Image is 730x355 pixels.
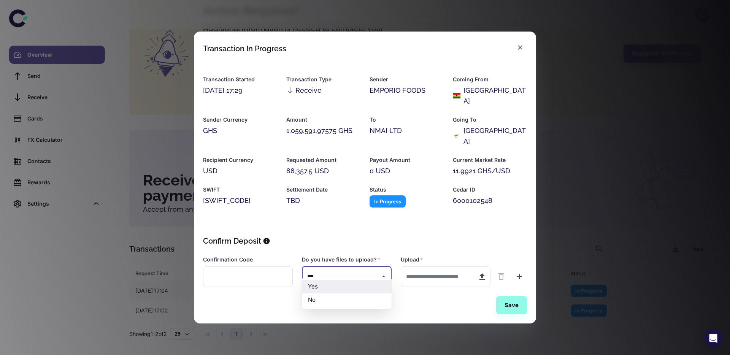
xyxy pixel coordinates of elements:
[286,116,360,124] h6: Amount
[453,166,527,176] div: 11.9921 GHS/USD
[453,75,527,84] h6: Coming From
[370,75,444,84] h6: Sender
[203,125,277,136] div: GHS
[463,85,527,106] div: [GEOGRAPHIC_DATA]
[203,195,277,206] div: [SWIFT_CODE]
[203,156,277,164] h6: Recipient Currency
[370,85,444,96] div: EMPORIO FOODS
[453,156,527,164] h6: Current Market Rate
[203,235,261,247] h5: Confirm Deposit
[203,116,277,124] h6: Sender Currency
[302,293,392,307] li: No
[401,256,423,263] label: Upload
[286,195,360,206] div: TBD
[302,280,392,293] li: Yes
[286,75,360,84] h6: Transaction Type
[302,256,381,263] label: Do you have files to upload?
[463,125,527,147] div: [GEOGRAPHIC_DATA]
[453,185,527,194] h6: Cedar ID
[370,185,444,194] h6: Status
[286,156,360,164] h6: Requested Amount
[453,116,527,124] h6: Going To
[286,185,360,194] h6: Settlement Date
[370,116,444,124] h6: To
[203,44,286,53] div: Transaction In Progress
[286,166,360,176] div: 88,357.5 USD
[370,125,444,136] div: NMAI LTD
[704,329,722,347] div: Open Intercom Messenger
[370,198,406,205] span: In Progress
[203,85,277,96] div: [DATE] 17:29
[203,185,277,194] h6: SWIFT
[496,296,527,314] button: Save
[370,156,444,164] h6: Payout Amount
[370,166,444,176] div: 0 USD
[203,166,277,176] div: USD
[203,256,253,263] label: Confirmation Code
[453,195,527,206] div: 6000102548
[203,75,277,84] h6: Transaction Started
[286,125,360,136] div: 1,059,591.97575 GHS
[378,271,389,282] button: Close
[286,85,322,96] span: Receive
